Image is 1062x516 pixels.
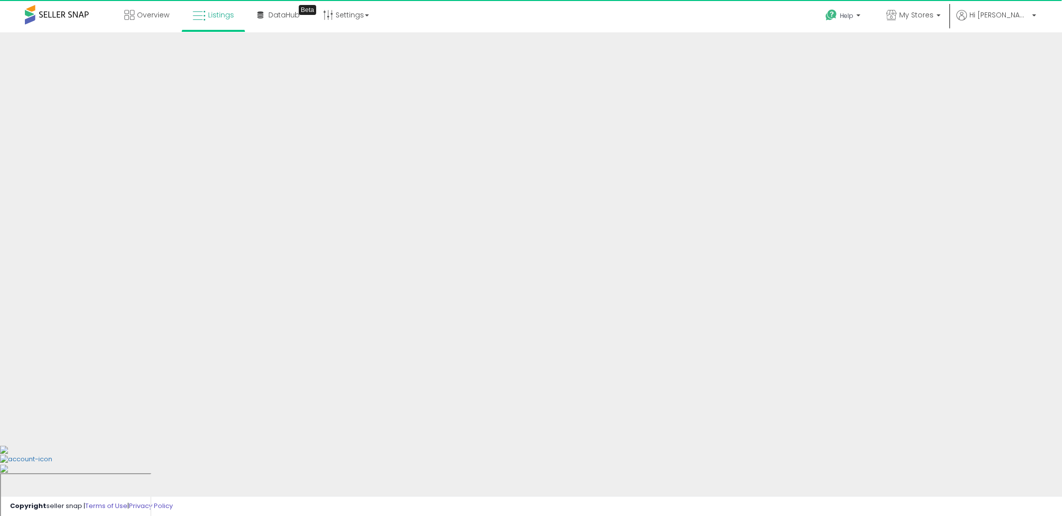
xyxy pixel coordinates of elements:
[818,1,870,32] a: Help
[956,10,1036,32] a: Hi [PERSON_NAME]
[299,5,316,15] div: Tooltip anchor
[268,10,300,20] span: DataHub
[208,10,234,20] span: Listings
[899,10,934,20] span: My Stores
[840,11,853,20] span: Help
[969,10,1029,20] span: Hi [PERSON_NAME]
[137,10,169,20] span: Overview
[825,9,837,21] i: Get Help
